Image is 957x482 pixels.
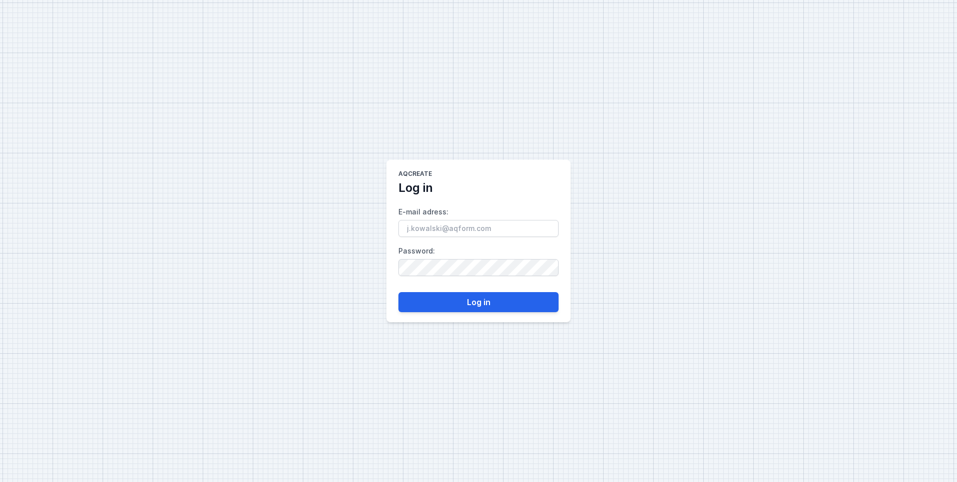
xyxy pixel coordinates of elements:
h2: Log in [398,180,433,196]
label: Password : [398,243,559,276]
input: E-mail adress: [398,220,559,237]
h1: AQcreate [398,170,432,180]
button: Log in [398,292,559,312]
input: Password: [398,259,559,276]
label: E-mail adress : [398,204,559,237]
